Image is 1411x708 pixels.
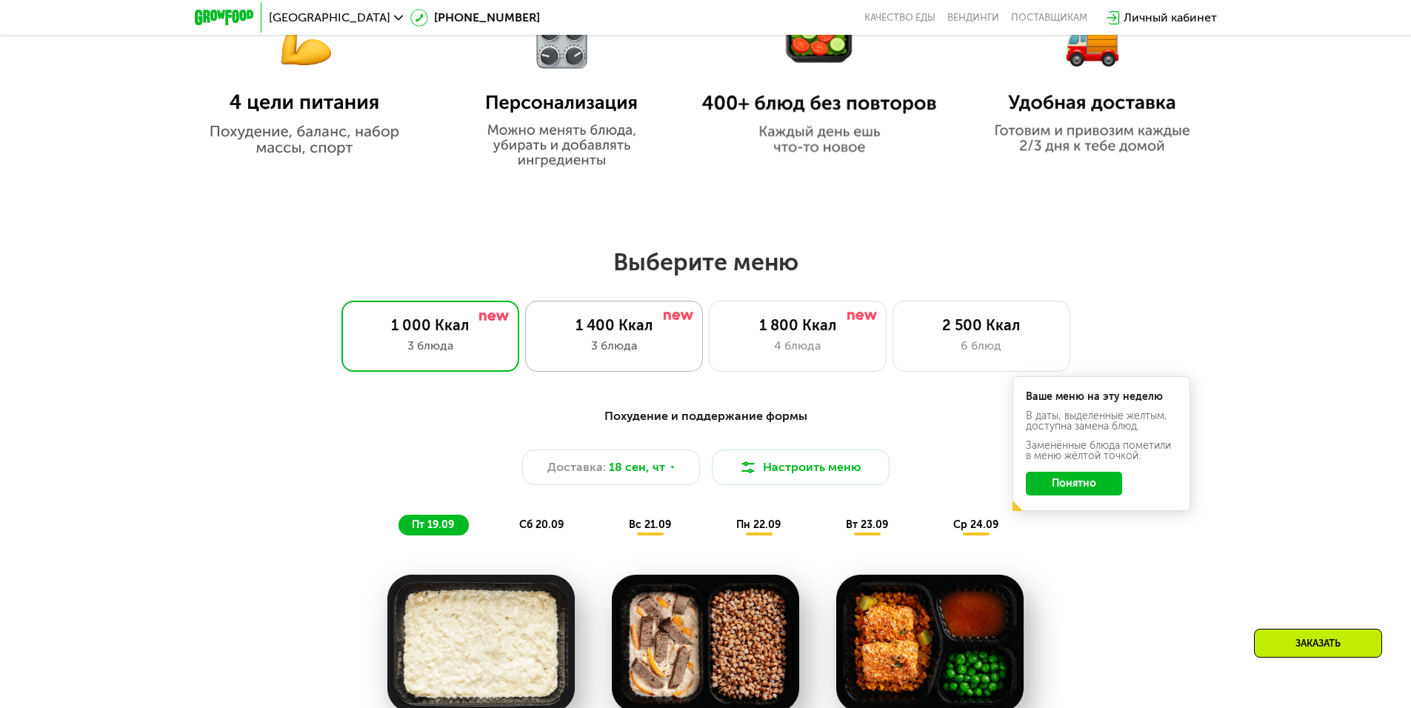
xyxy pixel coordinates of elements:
span: 18 сен, чт [609,458,665,476]
div: поставщикам [1011,12,1087,24]
span: сб 20.09 [519,518,564,531]
span: [GEOGRAPHIC_DATA] [269,12,390,24]
div: 1 400 Ккал [541,316,687,334]
div: 3 блюда [541,337,687,355]
div: 2 500 Ккал [908,316,1055,334]
a: [PHONE_NUMBER] [410,9,540,27]
a: Качество еды [864,12,935,24]
div: Личный кабинет [1124,9,1217,27]
span: вс 21.09 [629,518,671,531]
span: Доставка: [547,458,606,476]
div: В даты, выделенные желтым, доступна замена блюд. [1026,411,1177,432]
div: Похудение и поддержание формы [267,407,1144,426]
span: вт 23.09 [846,518,888,531]
div: Ваше меню на эту неделю [1026,392,1177,402]
h2: Выберите меню [47,247,1364,277]
a: Вендинги [947,12,999,24]
div: Заменённые блюда пометили в меню жёлтой точкой. [1026,441,1177,461]
div: 6 блюд [908,337,1055,355]
div: Заказать [1254,629,1382,658]
span: пт 19.09 [412,518,454,531]
div: 3 блюда [357,337,504,355]
div: 1 000 Ккал [357,316,504,334]
div: 1 800 Ккал [724,316,871,334]
span: пн 22.09 [736,518,781,531]
button: Понятно [1026,472,1122,495]
span: ср 24.09 [953,518,998,531]
button: Настроить меню [712,450,890,485]
div: 4 блюда [724,337,871,355]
